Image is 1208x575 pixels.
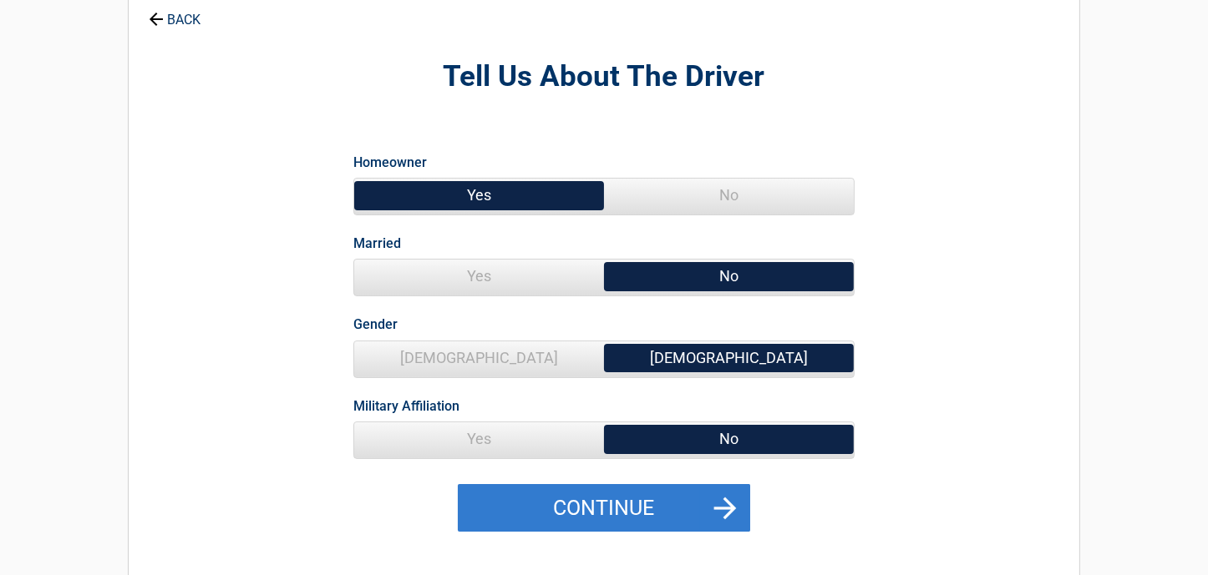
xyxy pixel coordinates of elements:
[458,484,750,532] button: Continue
[354,260,604,293] span: Yes
[353,313,398,335] label: Gender
[604,422,854,456] span: No
[604,260,854,293] span: No
[353,395,459,417] label: Military Affiliation
[604,179,854,212] span: No
[353,232,401,255] label: Married
[354,422,604,456] span: Yes
[353,151,427,174] label: Homeowner
[604,341,854,375] span: [DEMOGRAPHIC_DATA]
[221,58,987,97] h2: Tell Us About The Driver
[354,179,604,212] span: Yes
[354,341,604,375] span: [DEMOGRAPHIC_DATA]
